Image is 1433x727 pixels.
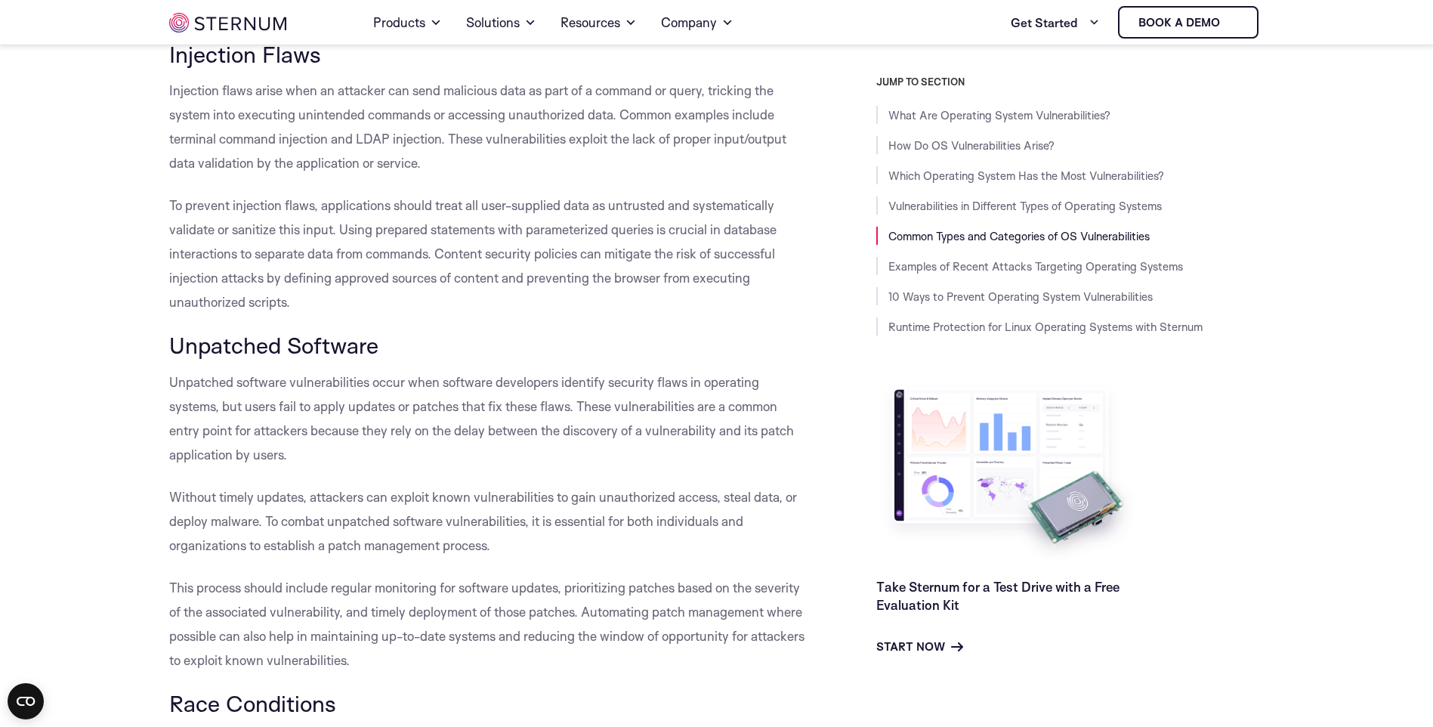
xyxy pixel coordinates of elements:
[1118,6,1259,39] a: Book a demo
[169,197,777,310] span: To prevent injection flaws, applications should treat all user-supplied data as untrusted and sys...
[169,374,794,462] span: Unpatched software vulnerabilities occur when software developers identify security flaws in oper...
[888,289,1153,304] a: 10 Ways to Prevent Operating System Vulnerabilities
[876,76,1265,88] h3: JUMP TO SECTION
[876,638,963,656] a: Start Now
[1011,8,1100,38] a: Get Started
[169,331,378,359] span: Unpatched Software
[661,2,733,44] a: Company
[169,580,805,668] span: This process should include regular monitoring for software updates, prioritizing patches based o...
[876,378,1141,566] img: Take Sternum for a Test Drive with a Free Evaluation Kit
[888,169,1164,183] a: Which Operating System Has the Most Vulnerabilities?
[169,689,336,717] span: Race Conditions
[466,2,536,44] a: Solutions
[169,489,797,553] span: Without timely updates, attackers can exploit known vulnerabilities to gain unauthorized access, ...
[8,683,44,719] button: Open CMP widget
[888,229,1150,243] a: Common Types and Categories of OS Vulnerabilities
[888,138,1055,153] a: How Do OS Vulnerabilities Arise?
[373,2,442,44] a: Products
[888,259,1183,274] a: Examples of Recent Attacks Targeting Operating Systems
[888,320,1203,334] a: Runtime Protection for Linux Operating Systems with Sternum
[561,2,637,44] a: Resources
[888,199,1162,213] a: Vulnerabilities in Different Types of Operating Systems
[1226,17,1238,29] img: sternum iot
[888,108,1110,122] a: What Are Operating System Vulnerabilities?
[876,579,1120,613] a: Take Sternum for a Test Drive with a Free Evaluation Kit
[169,40,321,68] span: Injection Flaws
[169,82,786,171] span: Injection flaws arise when an attacker can send malicious data as part of a command or query, tri...
[169,13,286,32] img: sternum iot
